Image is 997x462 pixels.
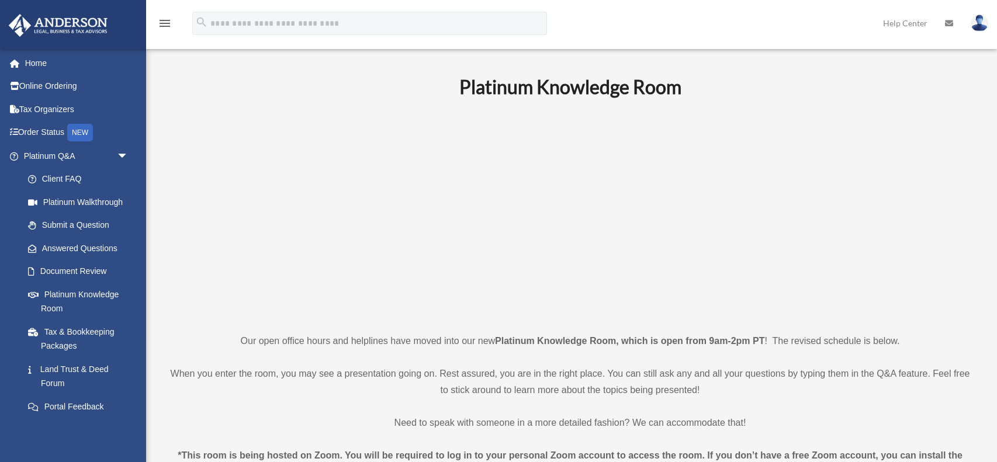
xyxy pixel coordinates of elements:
a: Online Ordering [8,75,146,98]
div: NEW [67,124,93,141]
p: When you enter the room, you may see a presentation going on. Rest assured, you are in the right ... [167,366,974,398]
span: arrow_drop_down [117,418,140,442]
a: menu [158,20,172,30]
b: Platinum Knowledge Room [459,75,681,98]
a: Submit a Question [16,214,146,237]
img: User Pic [971,15,988,32]
a: Portal Feedback [16,395,146,418]
a: Tax & Bookkeeping Packages [16,320,146,357]
iframe: 231110_Toby_KnowledgeRoom [395,114,746,311]
a: Platinum Knowledge Room [16,283,140,320]
strong: Platinum Knowledge Room, which is open from 9am-2pm PT [495,336,764,346]
a: Document Review [16,260,146,283]
a: Home [8,51,146,75]
a: Land Trust & Deed Forum [16,357,146,395]
span: arrow_drop_down [117,144,140,168]
a: Client FAQ [16,168,146,191]
a: Platinum Walkthrough [16,190,146,214]
a: Order StatusNEW [8,121,146,145]
i: search [195,16,208,29]
a: Tax Organizers [8,98,146,121]
img: Anderson Advisors Platinum Portal [5,14,111,37]
a: Answered Questions [16,237,146,260]
p: Need to speak with someone in a more detailed fashion? We can accommodate that! [167,415,974,431]
a: Digital Productsarrow_drop_down [8,418,146,442]
i: menu [158,16,172,30]
a: Platinum Q&Aarrow_drop_down [8,144,146,168]
p: Our open office hours and helplines have moved into our new ! The revised schedule is below. [167,333,974,349]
